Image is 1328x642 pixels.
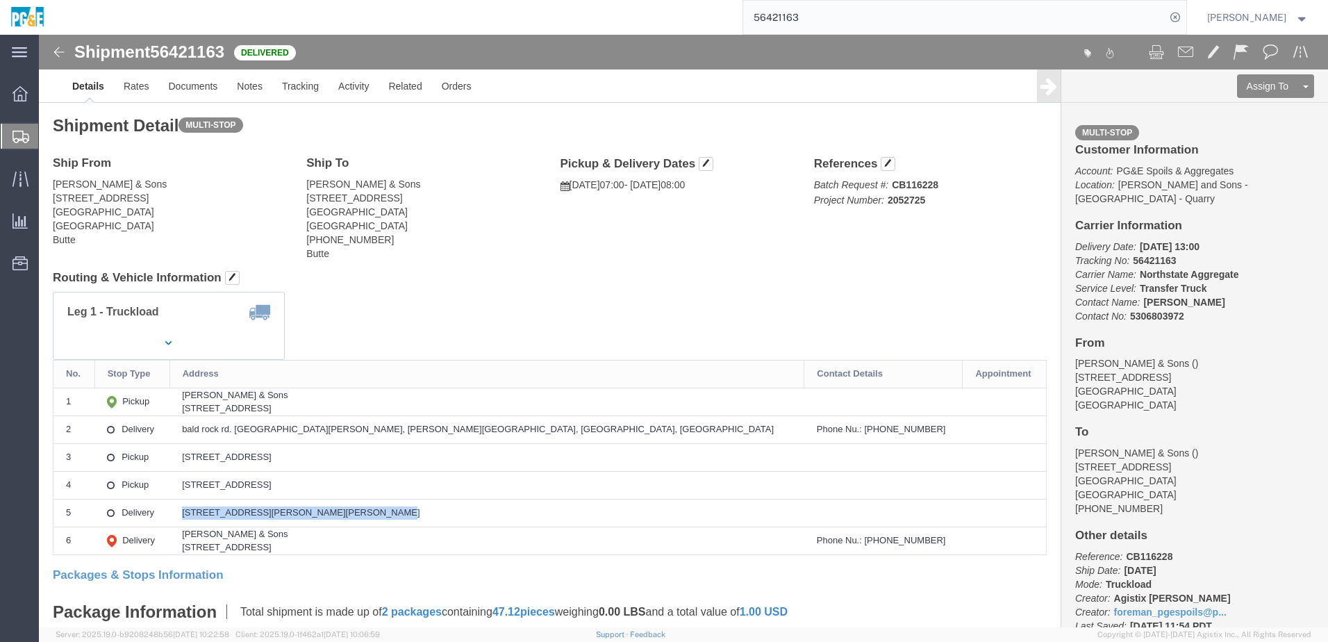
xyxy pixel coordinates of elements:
[630,630,665,639] a: Feedback
[324,630,380,639] span: [DATE] 10:06:59
[743,1,1165,34] input: Search for shipment number, reference number
[1207,10,1286,25] span: Evelyn Angel
[56,630,229,639] span: Server: 2025.19.0-b9208248b56
[39,35,1328,627] iframe: FS Legacy Container
[10,7,45,28] img: logo
[235,630,380,639] span: Client: 2025.19.0-1f462a1
[596,630,631,639] a: Support
[173,630,229,639] span: [DATE] 10:22:58
[1097,629,1311,641] span: Copyright © [DATE]-[DATE] Agistix Inc., All Rights Reserved
[1206,9,1309,26] button: [PERSON_NAME]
